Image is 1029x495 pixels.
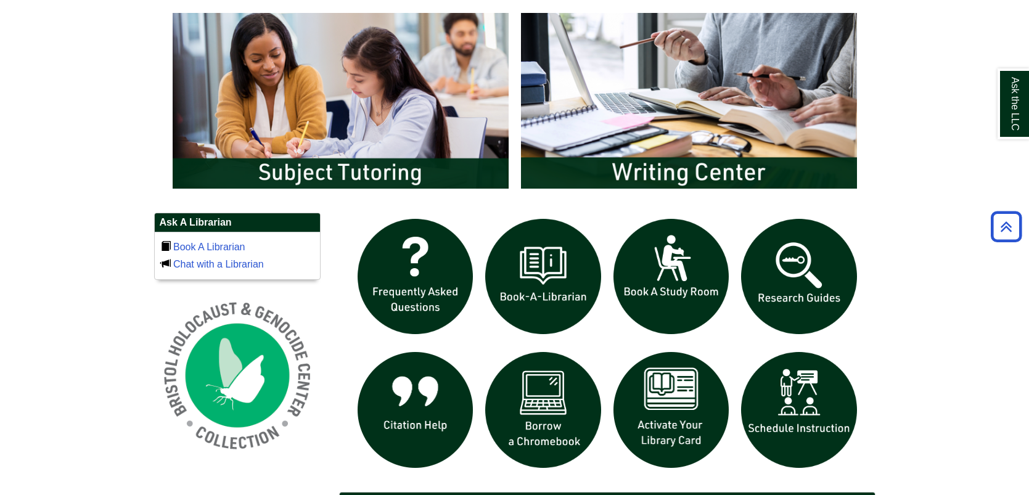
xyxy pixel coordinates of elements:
[607,213,736,341] img: book a study room icon links to book a study room web page
[607,346,736,474] img: activate Library Card icon links to form to activate student ID into library card
[515,7,863,194] img: Writing Center Information
[479,213,607,341] img: Book a Librarian icon links to book a librarian web page
[351,213,480,341] img: frequently asked questions
[154,292,321,459] img: Holocaust and Genocide Collection
[173,242,245,252] a: Book A Librarian
[735,346,863,474] img: For faculty. Schedule Library Instruction icon links to form.
[166,7,515,194] img: Subject Tutoring Information
[479,346,607,474] img: Borrow a chromebook icon links to the borrow a chromebook web page
[173,259,264,269] a: Chat with a Librarian
[155,213,320,232] h2: Ask A Librarian
[166,7,863,200] div: slideshow
[351,346,480,474] img: citation help icon links to citation help guide page
[735,213,863,341] img: Research Guides icon links to research guides web page
[351,213,863,480] div: slideshow
[986,218,1026,235] a: Back to Top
